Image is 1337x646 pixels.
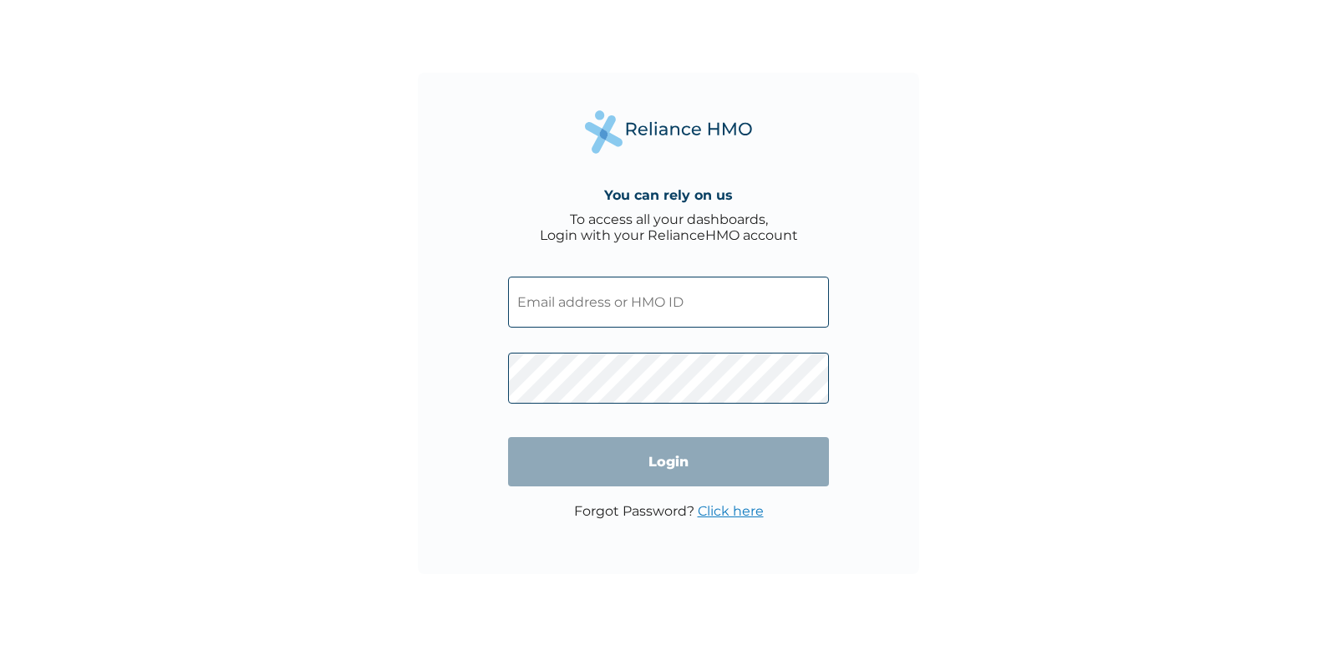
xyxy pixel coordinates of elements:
img: Reliance Health's Logo [585,110,752,153]
input: Email address or HMO ID [508,277,829,328]
a: Click here [698,503,764,519]
input: Login [508,437,829,486]
p: Forgot Password? [574,503,764,519]
div: To access all your dashboards, Login with your RelianceHMO account [540,211,798,243]
h4: You can rely on us [604,187,733,203]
